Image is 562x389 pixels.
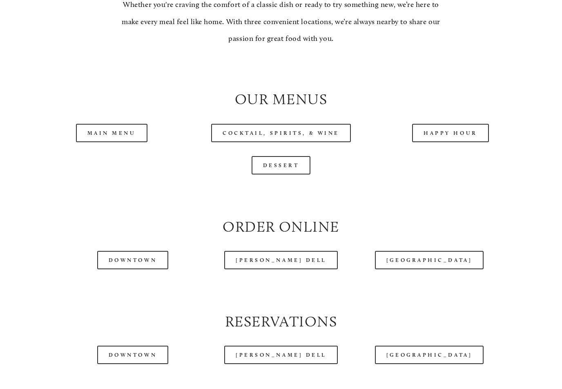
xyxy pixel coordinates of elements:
[412,124,489,142] a: Happy Hour
[34,216,529,237] h2: Order Online
[34,311,529,332] h2: Reservations
[375,346,484,364] a: [GEOGRAPHIC_DATA]
[252,156,311,174] a: Dessert
[224,251,338,269] a: [PERSON_NAME] Dell
[375,251,484,269] a: [GEOGRAPHIC_DATA]
[97,346,168,364] a: Downtown
[97,251,168,269] a: Downtown
[211,124,351,142] a: Cocktail, Spirits, & Wine
[34,89,529,110] h2: Our Menus
[76,124,147,142] a: Main Menu
[224,346,338,364] a: [PERSON_NAME] Dell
